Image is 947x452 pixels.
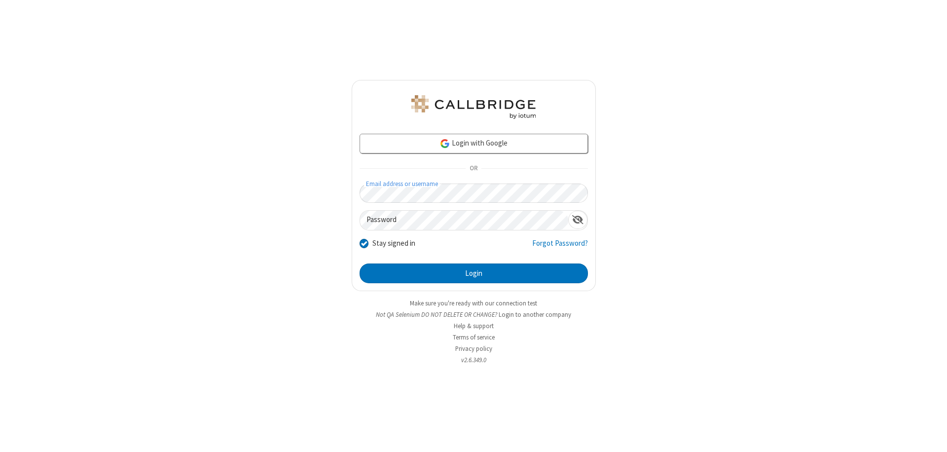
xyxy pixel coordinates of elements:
li: Not QA Selenium DO NOT DELETE OR CHANGE? [352,310,596,319]
label: Stay signed in [372,238,415,249]
button: Login [360,264,588,283]
div: Show password [568,211,587,229]
img: google-icon.png [439,138,450,149]
img: QA Selenium DO NOT DELETE OR CHANGE [409,95,538,119]
button: Login to another company [499,310,571,319]
input: Email address or username [360,184,588,203]
a: Terms of service [453,333,495,341]
input: Password [360,211,568,230]
a: Privacy policy [455,344,492,353]
a: Make sure you're ready with our connection test [410,299,537,307]
li: v2.6.349.0 [352,355,596,365]
a: Help & support [454,322,494,330]
span: OR [466,162,481,176]
a: Forgot Password? [532,238,588,257]
iframe: Chat [922,426,940,445]
a: Login with Google [360,134,588,153]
